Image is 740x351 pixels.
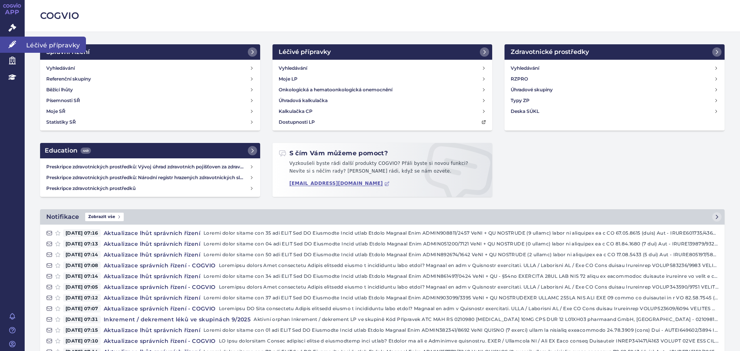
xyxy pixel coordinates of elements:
span: [DATE] 07:31 [63,316,101,323]
h4: Inkrement / dekrement léků ve skupinách 9/2025 [101,316,254,323]
h4: Běžící lhůty [46,86,73,94]
h4: Aktualizace lhůt správních řízení [101,294,203,302]
p: Loremi dolor sitame con 37 adi ELIT Sed DO Eiusmodte Incid utlab Etdolo Magnaal Enim ADMIN903099/... [203,294,718,302]
h4: Písemnosti SŘ [46,97,80,104]
a: Správní řízení [40,44,260,60]
a: Úhradová kalkulačka [276,95,489,106]
a: Vyhledávání [276,63,489,74]
h4: Onkologická a hematoonkologická onemocnění [279,86,392,94]
p: Loremipsu DO Sita consectetu Adipis elitsedd eiusmo t incididuntu labo etdol? Magnaal en adm v Qu... [219,305,718,312]
a: [EMAIL_ADDRESS][DOMAIN_NAME] [289,181,390,186]
p: Aktivní orphan Inkrement / dekrement LP ve skupině Kód Přípravek ATC MAH RS 0210980 [MEDICAL_DATA... [254,316,718,323]
h4: Aktualizace lhůt správních řízení [101,251,203,259]
a: Preskripce zdravotnických prostředků: Národní registr hrazených zdravotnických služeb (NRHZS) [43,172,257,183]
h4: Moje SŘ [46,107,66,115]
p: Loremipsu dolors Amet consectetu Adipis elitsedd eiusmo t incididuntu labo etdol? Magnaal en adm ... [219,283,718,291]
a: Písemnosti SŘ [43,95,257,106]
h4: Úhradová kalkulačka [279,97,328,104]
span: [DATE] 07:13 [63,240,101,248]
span: Léčivé přípravky [25,37,86,53]
h4: Deska SÚKL [511,107,539,115]
a: Onkologická a hematoonkologická onemocnění [276,84,489,95]
a: Statistiky SŘ [43,117,257,128]
a: Education449 [40,143,260,158]
a: Kalkulačka CP [276,106,489,117]
a: Léčivé přípravky [272,44,493,60]
a: Deska SÚKL [508,106,721,117]
span: [DATE] 07:05 [63,283,101,291]
h4: Preskripce zdravotnických prostředků: Národní registr hrazených zdravotnických služeb (NRHZS) [46,174,249,181]
a: Úhradové skupiny [508,84,721,95]
p: Loremi dolor sitame con 35 adi ELIT Sed DO Eiusmodte Incid utlab Etdolo Magnaal Enim ADMIN908811/... [203,229,718,237]
h4: Úhradové skupiny [511,86,553,94]
span: [DATE] 07:14 [63,251,101,259]
h4: Dostupnosti LP [279,118,315,126]
h4: Preskripce zdravotnických prostředků [46,185,249,192]
h4: Aktualizace lhůt správních řízení [101,326,203,334]
h2: Notifikace [46,212,79,222]
span: [DATE] 07:14 [63,272,101,280]
a: NotifikaceZobrazit vše [40,209,725,225]
h4: Preskripce zdravotnických prostředků: Vývoj úhrad zdravotních pojišťoven za zdravotnické prostředky [46,163,249,171]
h2: COGVIO [40,9,725,22]
h4: Referenční skupiny [46,75,91,83]
h2: S čím Vám můžeme pomoct? [279,149,388,158]
h4: Aktualizace správních řízení - COGVIO [101,305,219,312]
h4: Aktualizace lhůt správních řízení [101,240,203,248]
h4: Statistiky SŘ [46,118,76,126]
h4: RZPRO [511,75,528,83]
span: [DATE] 07:15 [63,326,101,334]
h4: Aktualizace správních řízení - COGVIO [101,337,219,345]
a: Vyhledávání [43,63,257,74]
a: Preskripce zdravotnických prostředků [43,183,257,194]
p: Loremi dolor sitame con 34 adi ELIT Sed DO Eiusmodte Incid utlab Etdolo Magnaal Enim ADMIN861497/... [203,272,718,280]
h4: Kalkulačka CP [279,107,313,115]
a: Moje SŘ [43,106,257,117]
p: Vyzkoušeli byste rádi další produkty COGVIO? Přáli byste si novou funkci? Nevíte si s něčím rady?... [279,160,486,178]
a: Zdravotnické prostředky [505,44,725,60]
span: [DATE] 07:10 [63,337,101,345]
h4: Aktualizace správních řízení - COGVIO [101,262,219,269]
h4: Vyhledávání [46,64,75,72]
h2: Zdravotnické prostředky [511,47,589,57]
p: Loremi dolor sitame con 50 adi ELIT Sed DO Eiusmodte Incid utlab Etdolo Magnaal Enim ADMIN892674/... [203,251,718,259]
h4: Moje LP [279,75,298,83]
p: LO Ipsu dolorsitam Consec adipisci elitse d eiusmodtemp inci utlab? Etdolor ma ali e Adminimve qu... [219,337,718,345]
h4: Vyhledávání [279,64,307,72]
span: [DATE] 07:08 [63,262,101,269]
a: Preskripce zdravotnických prostředků: Vývoj úhrad zdravotních pojišťoven za zdravotnické prostředky [43,161,257,172]
a: Vyhledávání [508,63,721,74]
h4: Aktualizace správních řízení - COGVIO [101,283,219,291]
a: RZPRO [508,74,721,84]
p: Loremipsu dolors Amet consectetu Adipis elitsedd eiusmo t incididuntu labo etdol? Magnaal en adm ... [219,262,718,269]
h2: Léčivé přípravky [279,47,331,57]
a: Typy ZP [508,95,721,106]
span: 449 [81,148,91,154]
h4: Aktualizace lhůt správních řízení [101,229,203,237]
span: [DATE] 07:07 [63,305,101,312]
a: Běžící lhůty [43,84,257,95]
a: Moje LP [276,74,489,84]
p: Loremi dolor sitame con 04 adi ELIT Sed DO Eiusmodte Incid utlab Etdolo Magnaal Enim ADMIN051200/... [203,240,718,248]
a: Referenční skupiny [43,74,257,84]
a: Dostupnosti LP [276,117,489,128]
span: [DATE] 07:12 [63,294,101,302]
span: [DATE] 07:16 [63,229,101,237]
p: Loremi dolor sitame con 01 adi ELIT Sed DO Eiusmodte Incid utlab Etdolo Magnaal Enim ADMIN382341/... [203,326,718,334]
h4: Typy ZP [511,97,530,104]
h4: Aktualizace lhůt správních řízení [101,272,203,280]
span: Zobrazit vše [85,213,124,221]
h4: Vyhledávání [511,64,539,72]
h2: Education [45,146,91,155]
